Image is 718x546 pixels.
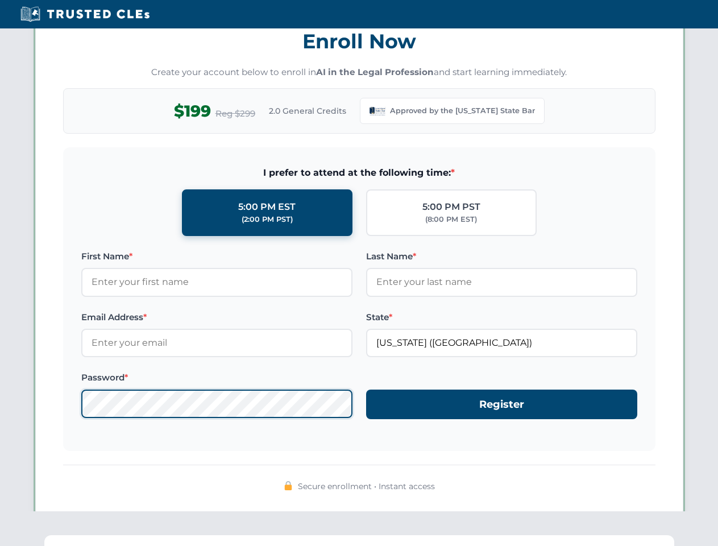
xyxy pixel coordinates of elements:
input: Enter your first name [81,268,352,296]
span: I prefer to attend at the following time: [81,166,637,180]
img: 🔒 [284,481,293,490]
strong: AI in the Legal Profession [316,67,434,77]
button: Register [366,390,637,420]
input: Enter your email [81,329,352,357]
p: Create your account below to enroll in and start learning immediately. [63,66,655,79]
div: (2:00 PM PST) [242,214,293,225]
span: 2.0 General Credits [269,105,346,117]
label: Password [81,371,352,384]
label: First Name [81,250,352,263]
span: Reg $299 [215,107,255,121]
input: Louisiana (LA) [366,329,637,357]
div: 5:00 PM PST [422,200,480,214]
span: Approved by the [US_STATE] State Bar [390,105,535,117]
span: $199 [174,98,211,124]
div: (8:00 PM EST) [425,214,477,225]
span: Secure enrollment • Instant access [298,480,435,493]
input: Enter your last name [366,268,637,296]
h3: Enroll Now [63,23,655,59]
div: 5:00 PM EST [238,200,296,214]
img: Louisiana State Bar [370,103,385,119]
label: Email Address [81,311,352,324]
label: State [366,311,637,324]
img: Trusted CLEs [17,6,153,23]
label: Last Name [366,250,637,263]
